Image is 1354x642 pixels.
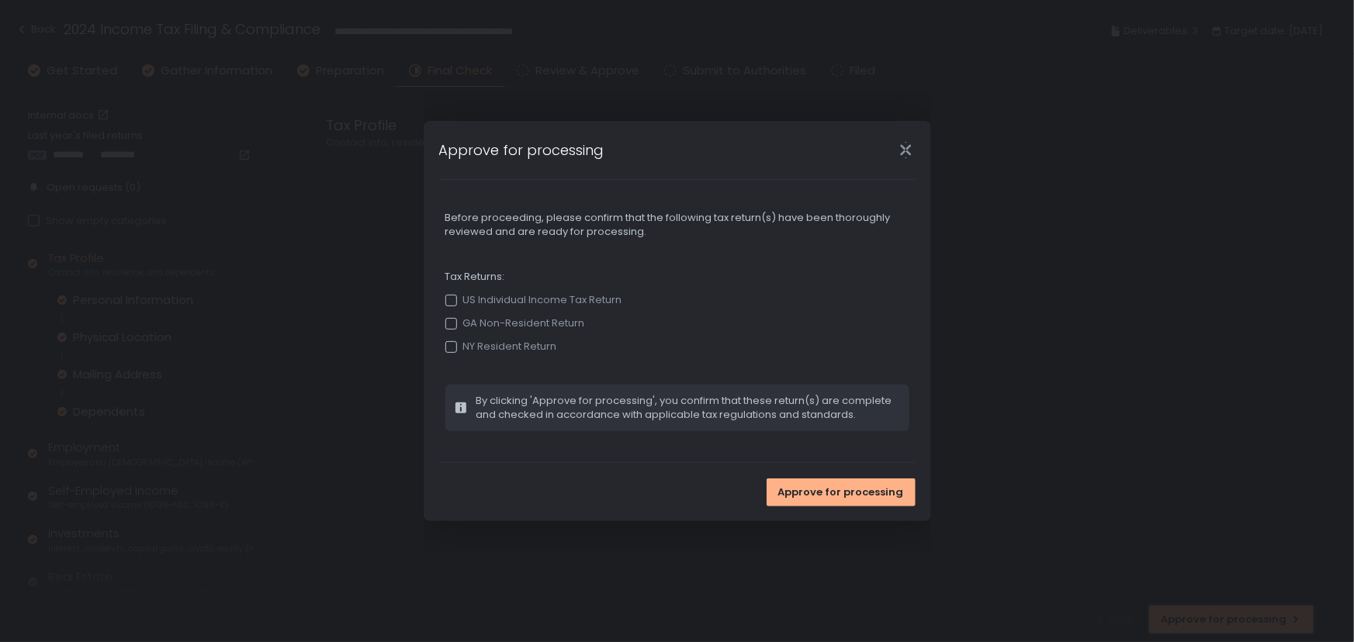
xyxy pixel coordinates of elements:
[881,141,931,159] div: Close
[439,140,604,160] h1: Approve for processing
[445,270,909,284] span: Tax Returns:
[445,211,909,239] span: Before proceeding, please confirm that the following tax return(s) have been thoroughly reviewed ...
[778,485,904,499] span: Approve for processing
[476,394,900,422] span: By clicking 'Approve for processing', you confirm that these return(s) are complete and checked i...
[767,478,916,506] button: Approve for processing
